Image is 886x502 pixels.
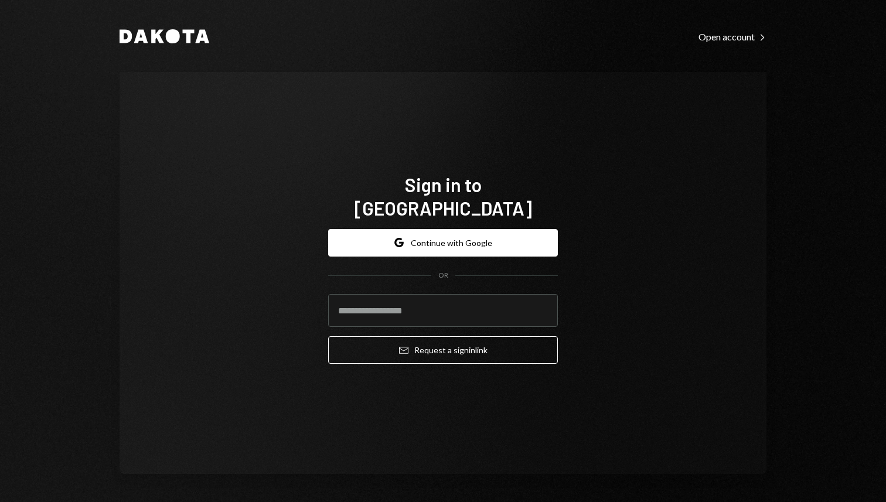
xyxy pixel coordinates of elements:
div: OR [438,271,448,281]
h1: Sign in to [GEOGRAPHIC_DATA] [328,173,558,220]
button: Request a signinlink [328,336,558,364]
a: Open account [698,30,766,43]
div: Open account [698,31,766,43]
button: Continue with Google [328,229,558,257]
